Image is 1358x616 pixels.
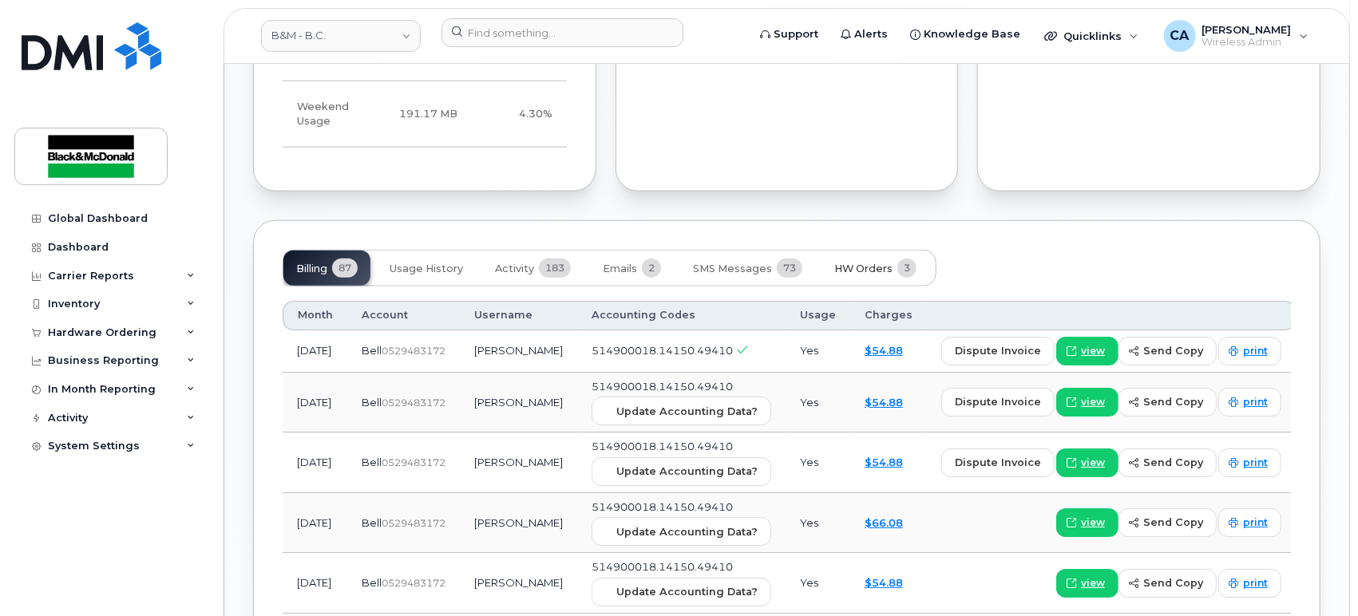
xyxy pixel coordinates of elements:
[693,263,772,275] span: SMS Messages
[283,432,347,493] td: [DATE]
[1143,455,1203,470] span: send copy
[1218,448,1281,477] a: print
[362,456,382,468] span: Bell
[1063,30,1122,42] span: Quicklinks
[616,464,758,479] span: Update Accounting Data?
[865,516,903,529] a: $66.08
[390,263,463,275] span: Usage History
[1218,388,1281,417] a: print
[1056,508,1118,537] a: view
[1218,569,1281,598] a: print
[1143,343,1203,358] span: send copy
[1056,569,1118,598] a: view
[283,81,383,148] td: Weekend Usage
[472,81,567,148] td: 4.30%
[1033,20,1150,52] div: Quicklinks
[603,263,637,275] span: Emails
[460,553,577,614] td: [PERSON_NAME]
[865,576,903,589] a: $54.88
[899,18,1031,50] a: Knowledge Base
[441,18,683,47] input: Find something...
[382,517,445,529] span: 0529483172
[460,330,577,373] td: [PERSON_NAME]
[897,259,917,278] span: 3
[1243,344,1268,358] span: print
[283,301,347,330] th: Month
[592,457,771,486] button: Update Accounting Data?
[539,259,571,278] span: 183
[283,493,347,554] td: [DATE]
[955,343,1041,358] span: dispute invoice
[383,81,472,148] td: 191.17 MB
[362,576,382,589] span: Bell
[616,524,758,539] span: Update Accounting Data?
[362,344,382,357] span: Bell
[460,373,577,433] td: [PERSON_NAME]
[382,577,445,589] span: 0529483172
[834,263,893,275] span: HW Orders
[865,344,903,357] a: $54.88
[382,345,445,357] span: 0529483172
[1056,337,1118,365] a: view
[1243,456,1268,470] span: print
[786,553,850,614] td: Yes
[642,259,661,278] span: 2
[865,396,903,409] a: $54.88
[592,344,733,357] span: 514900018.14150.49410
[941,337,1055,365] button: dispute invoice
[749,18,829,50] a: Support
[283,553,347,614] td: [DATE]
[850,301,927,330] th: Charges
[955,394,1041,409] span: dispute invoice
[362,396,382,409] span: Bell
[1170,26,1190,45] span: CA
[786,330,850,373] td: Yes
[1118,337,1217,365] button: send copy
[592,517,771,546] button: Update Accounting Data?
[786,432,850,493] td: Yes
[592,440,733,452] span: 514900018.14150.49410
[460,493,577,554] td: [PERSON_NAME]
[1118,388,1217,417] button: send copy
[1118,569,1217,598] button: send copy
[283,330,347,373] td: [DATE]
[1243,515,1268,530] span: print
[495,263,534,275] span: Activity
[941,388,1055,417] button: dispute invoice
[854,26,888,42] span: Alerts
[941,448,1055,477] button: dispute invoice
[1118,508,1217,537] button: send copy
[616,584,758,599] span: Update Accounting Data?
[283,81,567,148] tr: Friday from 6:00pm to Monday 8:00am
[592,380,733,393] span: 514900018.14150.49410
[1153,20,1320,52] div: Carmela Akiatan
[924,26,1020,42] span: Knowledge Base
[592,397,771,425] button: Update Accounting Data?
[774,26,818,42] span: Support
[592,500,733,513] span: 514900018.14150.49410
[1202,36,1292,49] span: Wireless Admin
[1218,508,1281,537] a: print
[460,432,577,493] td: [PERSON_NAME]
[382,456,445,468] span: 0529483172
[1243,395,1268,409] span: print
[1143,575,1203,590] span: send copy
[786,493,850,554] td: Yes
[1081,576,1105,590] span: view
[362,516,382,529] span: Bell
[865,456,903,468] a: $54.88
[1143,515,1203,530] span: send copy
[955,455,1041,470] span: dispute invoice
[577,301,786,330] th: Accounting Codes
[1143,394,1203,409] span: send copy
[777,259,802,278] span: 73
[382,397,445,409] span: 0529483172
[1243,576,1268,590] span: print
[1056,448,1118,477] a: view
[592,560,733,573] span: 514900018.14150.49410
[347,301,460,330] th: Account
[283,373,347,433] td: [DATE]
[1081,344,1105,358] span: view
[460,301,577,330] th: Username
[1081,515,1105,530] span: view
